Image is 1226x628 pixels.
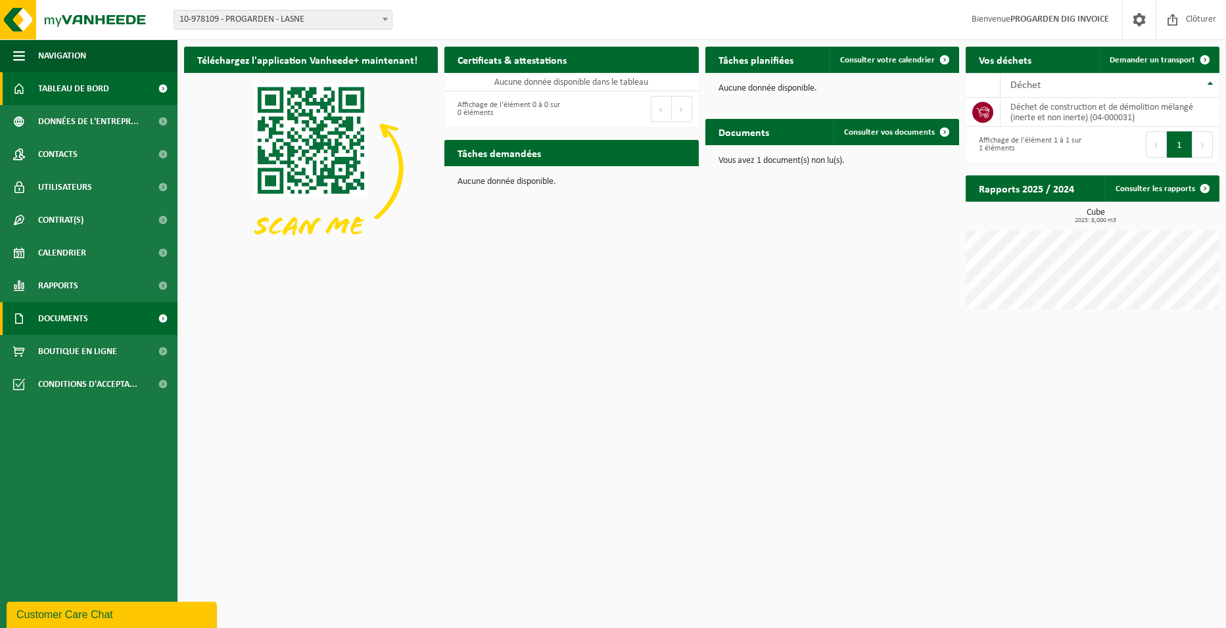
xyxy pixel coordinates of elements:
[705,47,807,72] h2: Tâches planifiées
[966,175,1087,201] h2: Rapports 2025 / 2024
[972,208,1219,224] h3: Cube
[972,130,1086,159] div: Affichage de l'élément 1 à 1 sur 1 éléments
[834,119,958,145] a: Consulter vos documents
[38,236,86,269] span: Calendrier
[458,177,685,187] p: Aucune donnée disponible.
[719,156,946,166] p: Vous avez 1 document(s) non lu(s).
[38,138,78,171] span: Contacts
[38,171,92,204] span: Utilisateurs
[184,47,431,72] h2: Téléchargez l'application Vanheede+ maintenant!
[830,47,958,73] a: Consulter votre calendrier
[1001,98,1219,127] td: déchet de construction et de démolition mélangé (inerte et non inerte) (04-000031)
[705,119,782,145] h2: Documents
[38,204,83,236] span: Contrat(s)
[1099,47,1218,73] a: Demander un transport
[444,73,698,91] td: Aucune donnée disponible dans le tableau
[444,47,580,72] h2: Certificats & attestations
[844,128,935,137] span: Consulter vos documents
[174,10,392,30] span: 10-978109 - PROGARDEN - LASNE
[1146,131,1167,158] button: Previous
[1010,80,1041,91] span: Déchet
[38,302,88,335] span: Documents
[1192,131,1213,158] button: Next
[451,95,565,123] div: Affichage de l'élément 0 à 0 sur 0 éléments
[651,96,672,122] button: Previous
[7,599,220,628] iframe: chat widget
[966,47,1045,72] h2: Vos déchets
[1010,14,1109,24] strong: PROGARDEN DIG INVOICE
[1167,131,1192,158] button: 1
[840,56,935,64] span: Consulter votre calendrier
[719,84,946,93] p: Aucune donnée disponible.
[38,368,137,401] span: Conditions d'accepta...
[38,72,109,105] span: Tableau de bord
[38,269,78,302] span: Rapports
[38,335,117,368] span: Boutique en ligne
[38,105,139,138] span: Données de l'entrepr...
[38,39,86,72] span: Navigation
[972,217,1219,224] span: 2025: 8,000 m3
[174,11,392,29] span: 10-978109 - PROGARDEN - LASNE
[1110,56,1195,64] span: Demander un transport
[672,96,692,122] button: Next
[184,73,438,263] img: Download de VHEPlus App
[444,140,554,166] h2: Tâches demandées
[1105,175,1218,202] a: Consulter les rapports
